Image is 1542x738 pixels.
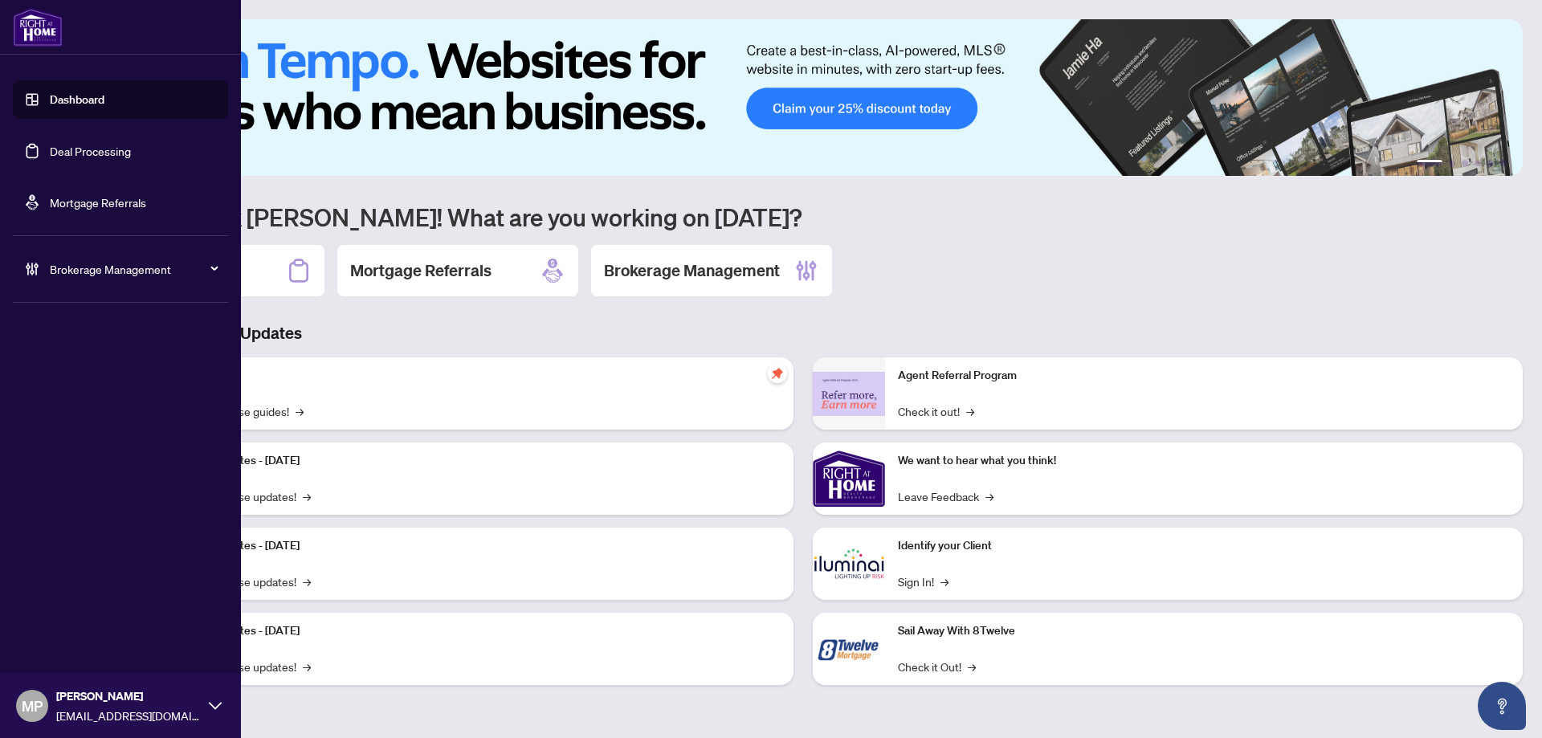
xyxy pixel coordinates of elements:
h2: Brokerage Management [604,259,780,282]
button: 1 [1417,160,1442,166]
h1: Welcome back [PERSON_NAME]! What are you working on [DATE]? [84,202,1523,232]
p: Self-Help [169,367,781,385]
a: Leave Feedback→ [898,487,993,505]
button: 4 [1475,160,1481,166]
a: Check it out!→ [898,402,974,420]
button: 2 [1449,160,1455,166]
p: Platform Updates - [DATE] [169,537,781,555]
img: We want to hear what you think! [813,442,885,515]
span: → [966,402,974,420]
span: [EMAIL_ADDRESS][DOMAIN_NAME] [56,707,201,724]
a: Check it Out!→ [898,658,976,675]
button: Open asap [1478,682,1526,730]
span: pushpin [768,364,787,383]
a: Sign In!→ [898,573,948,590]
a: Mortgage Referrals [50,195,146,210]
span: [PERSON_NAME] [56,687,201,705]
span: → [296,402,304,420]
img: Agent Referral Program [813,372,885,416]
span: → [968,658,976,675]
button: 6 [1500,160,1507,166]
a: Dashboard [50,92,104,107]
p: Sail Away With 8Twelve [898,622,1510,640]
span: Brokerage Management [50,260,217,278]
a: Deal Processing [50,144,131,158]
span: → [985,487,993,505]
span: → [303,573,311,590]
img: Sail Away With 8Twelve [813,613,885,685]
p: We want to hear what you think! [898,452,1510,470]
p: Agent Referral Program [898,367,1510,385]
p: Platform Updates - [DATE] [169,452,781,470]
h2: Mortgage Referrals [350,259,492,282]
span: MP [22,695,43,717]
h3: Brokerage & Industry Updates [84,322,1523,345]
img: logo [13,8,63,47]
img: Identify your Client [813,528,885,600]
p: Platform Updates - [DATE] [169,622,781,640]
button: 3 [1462,160,1468,166]
span: → [303,487,311,505]
img: Slide 0 [84,19,1523,176]
button: 5 [1487,160,1494,166]
span: → [940,573,948,590]
span: → [303,658,311,675]
p: Identify your Client [898,537,1510,555]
